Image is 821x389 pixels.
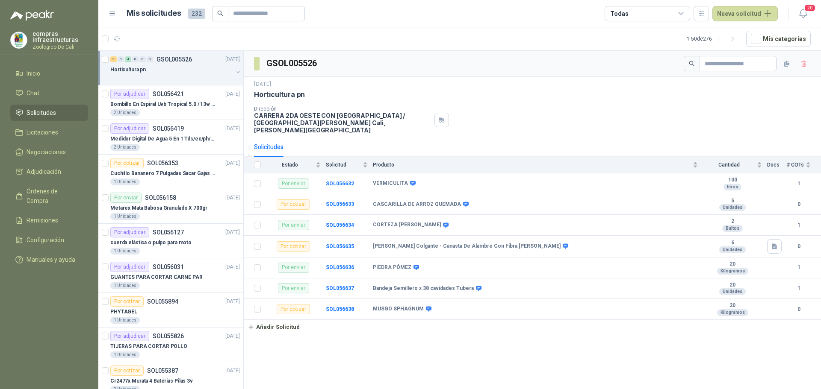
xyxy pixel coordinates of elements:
b: 1 [787,284,811,292]
b: CORTEZA [PERSON_NAME] [373,222,441,228]
div: Por adjudicar [110,227,149,237]
a: Configuración [10,232,88,248]
div: Unidades [719,204,746,211]
p: Cuchillo Bananero 7 Pulgadas Sacar Gajas O Deshoje O Desman [110,170,217,178]
p: Cr2477x Murata 4 Baterias Pilas 3v [110,377,193,385]
b: VERMICULITA [373,180,408,187]
a: 3 0 4 0 0 0 GSOL005526[DATE] Horticultura pn [110,54,242,82]
p: SOL056421 [153,91,184,97]
p: [DATE] [225,298,240,306]
span: search [217,10,223,16]
b: SOL056632 [326,181,354,187]
p: GSOL005526 [157,56,192,62]
b: CASCARILLA DE ARROZ QUEMADA [373,201,461,208]
b: 0 [787,200,811,208]
p: [DATE] [225,56,240,64]
div: Por cotizar [277,304,310,314]
span: Manuales y ayuda [27,255,75,264]
div: 2 Unidades [110,144,140,151]
div: Kilogramos [717,309,748,316]
div: 0 [147,56,153,62]
span: Solicitudes [27,108,56,117]
b: MUSGO SPHAGNUM [373,306,424,313]
a: Órdenes de Compra [10,183,88,209]
a: SOL056636 [326,264,354,270]
b: 100 [703,177,762,184]
a: SOL056633 [326,201,354,207]
th: Cantidad [703,157,767,173]
div: 1 Unidades [110,282,140,289]
b: 6 [703,240,762,246]
span: Inicio [27,69,40,78]
img: Logo peakr [10,10,54,20]
b: 0 [787,243,811,251]
th: Solicitud [326,157,373,173]
span: Producto [373,162,691,168]
a: SOL056634 [326,222,354,228]
a: Por adjudicarSOL056031[DATE] GUANTES PARA CORTAR CARNE PAR1 Unidades [98,258,243,293]
span: Cantidad [703,162,755,168]
div: Por enviar [278,263,309,273]
div: Solicitudes [254,142,284,152]
div: Por cotizar [110,296,144,307]
p: [DATE] [254,80,271,88]
p: Medidor Digital De Agua 5 En 1 Tds/ec/ph/salinidad/temperatu [110,135,217,143]
p: [DATE] [225,194,240,202]
b: PIEDRA PÓMEZ [373,264,411,271]
span: Chat [27,88,39,98]
a: Manuales y ayuda [10,252,88,268]
a: Por adjudicarSOL056419[DATE] Medidor Digital De Agua 5 En 1 Tds/ec/ph/salinidad/temperatu2 Unidades [98,120,243,155]
span: 232 [188,9,205,19]
th: Docs [767,157,787,173]
p: [DATE] [225,332,240,340]
span: Remisiones [27,216,58,225]
b: SOL056635 [326,243,354,249]
p: Dirección [254,106,431,112]
b: 20 [703,261,762,268]
a: Adjudicación [10,164,88,180]
p: SOL056419 [153,126,184,132]
div: 4 [125,56,131,62]
span: Adjudicación [27,167,61,176]
b: 1 [787,263,811,272]
span: Solicitud [326,162,361,168]
p: Metarex Mata Babosa Granulado X 700gr [110,204,207,212]
button: Mís categorías [746,31,811,47]
a: Por cotizarSOL056353[DATE] Cuchillo Bananero 7 Pulgadas Sacar Gajas O Deshoje O Desman1 Unidades [98,155,243,189]
p: GUANTES PARA CORTAR CARNE PAR [110,273,203,281]
b: 1 [787,221,811,229]
p: Zoologico De Cali [32,44,88,50]
div: Unidades [719,246,746,253]
button: 20 [795,6,811,21]
div: Por adjudicar [110,123,149,134]
div: Todas [610,9,628,18]
div: 0 [118,56,124,62]
p: CARRERA 2DA OESTE CON [GEOGRAPHIC_DATA] / [GEOGRAPHIC_DATA][PERSON_NAME] Cali , [PERSON_NAME][GEO... [254,112,431,134]
b: SOL056638 [326,306,354,312]
div: 1 Unidades [110,351,140,358]
p: Bombillo En Espiral Uvb Tropical 5.0 / 13w Reptiles (ectotermos) [110,100,217,108]
a: Remisiones [10,212,88,228]
div: Por enviar [278,283,309,293]
p: SOL056353 [147,160,178,166]
img: Company Logo [11,32,27,48]
div: 0 [132,56,139,62]
button: Añadir Solicitud [244,320,304,334]
b: 1 [787,180,811,188]
a: Por cotizarSOL055894[DATE] PHYTAGEL1 Unidades [98,293,243,328]
p: [DATE] [225,90,240,98]
p: [DATE] [225,228,240,237]
th: # COTs [787,157,821,173]
span: # COTs [787,162,804,168]
p: SOL055826 [153,333,184,339]
div: 3 [110,56,117,62]
div: 0 [139,56,146,62]
a: Negociaciones [10,144,88,160]
div: Kilogramos [717,268,748,275]
span: 20 [804,4,816,12]
p: [DATE] [225,367,240,375]
a: Inicio [10,65,88,82]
